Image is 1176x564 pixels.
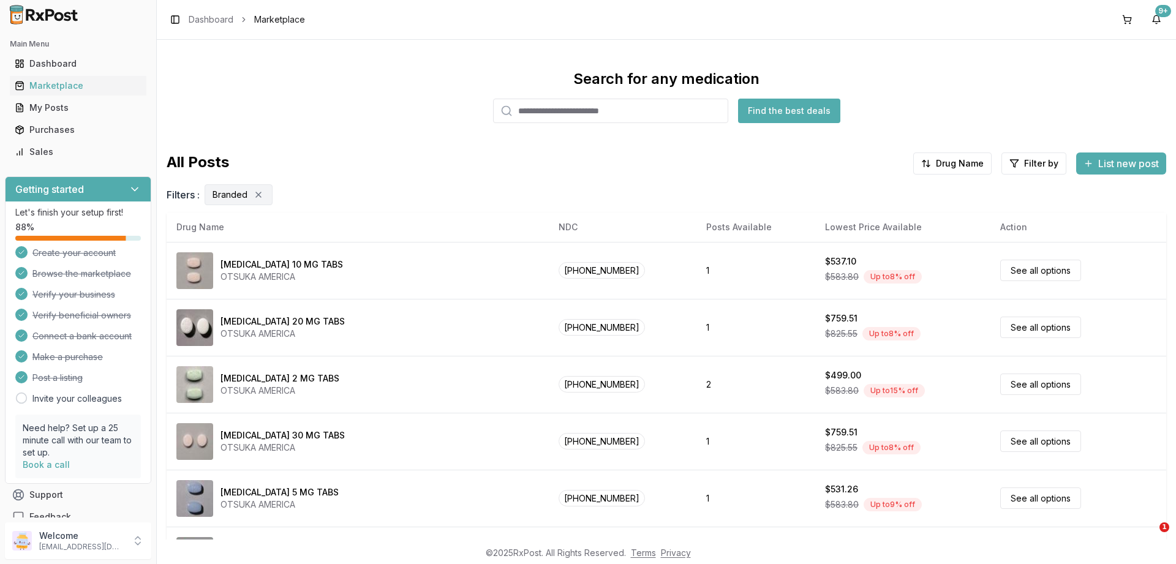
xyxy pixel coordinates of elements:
span: Verify beneficial owners [32,309,131,321]
div: [MEDICAL_DATA] 10 MG TABS [221,258,343,271]
a: See all options [1000,317,1081,338]
span: Drug Name [936,157,984,170]
span: Branded [213,189,247,201]
div: Up to 9 % off [864,498,922,511]
a: List new post [1076,159,1166,171]
div: $537.10 [825,255,856,268]
img: Abilify 2 MG TABS [176,366,213,403]
span: $825.55 [825,328,858,340]
span: [PHONE_NUMBER] [559,319,645,336]
span: 1 [1159,522,1169,532]
p: [EMAIL_ADDRESS][DOMAIN_NAME] [39,542,124,552]
span: Create your account [32,247,116,259]
div: Up to 8 % off [862,441,921,454]
a: Invite your colleagues [32,393,122,405]
span: Make a purchase [32,351,103,363]
p: Welcome [39,530,124,542]
iframe: Intercom live chat [1134,522,1164,552]
div: Up to 8 % off [862,327,921,340]
a: Marketplace [10,75,146,97]
a: Sales [10,141,146,163]
span: [PHONE_NUMBER] [559,376,645,393]
img: Abilify 30 MG TABS [176,423,213,460]
button: Remove Branded filter [252,189,265,201]
div: Sales [15,146,141,158]
button: My Posts [5,98,151,118]
div: $499.00 [825,369,861,382]
img: Abilify 5 MG TABS [176,480,213,517]
img: RxPost Logo [5,5,83,24]
button: Drug Name [913,152,992,175]
a: See all options [1000,260,1081,281]
th: NDC [549,212,696,242]
h2: Main Menu [10,39,146,49]
button: Marketplace [5,76,151,96]
div: OTSUKA AMERICA [221,442,345,454]
a: Dashboard [10,53,146,75]
span: Filter by [1024,157,1058,170]
button: Dashboard [5,54,151,73]
button: 9+ [1147,10,1166,29]
button: List new post [1076,152,1166,175]
div: $759.51 [825,426,858,438]
div: My Posts [15,102,141,114]
td: 2 [696,356,815,413]
span: 88 % [15,221,34,233]
th: Posts Available [696,212,815,242]
nav: breadcrumb [189,13,305,26]
div: [MEDICAL_DATA] 30 MG TABS [221,429,345,442]
a: See all options [1000,374,1081,395]
div: $759.51 [825,312,858,325]
td: 1 [696,299,815,356]
td: 1 [696,242,815,299]
div: OTSUKA AMERICA [221,328,345,340]
div: $531.26 [825,483,858,495]
img: Abilify 20 MG TABS [176,309,213,346]
a: Book a call [23,459,70,470]
th: Lowest Price Available [815,212,990,242]
div: Marketplace [15,80,141,92]
div: [MEDICAL_DATA] 5 MG TABS [221,486,339,498]
div: [MEDICAL_DATA] 2 MG TABS [221,372,339,385]
span: Verify your business [32,288,115,301]
span: Connect a bank account [32,330,132,342]
button: Support [5,484,151,506]
a: Privacy [661,547,691,558]
span: $583.80 [825,271,859,283]
div: Dashboard [15,58,141,70]
div: [MEDICAL_DATA] 20 MG TABS [221,315,345,328]
span: List new post [1098,156,1159,171]
a: See all options [1000,431,1081,452]
div: OTSUKA AMERICA [221,498,339,511]
span: Filters : [167,187,200,202]
span: $825.55 [825,442,858,454]
span: Marketplace [254,13,305,26]
div: Up to 8 % off [864,270,922,284]
div: OTSUKA AMERICA [221,385,339,397]
th: Drug Name [167,212,549,242]
div: Up to 15 % off [864,384,925,397]
span: Post a listing [32,372,83,384]
span: All Posts [167,152,229,175]
p: Need help? Set up a 25 minute call with our team to set up. [23,422,134,459]
h3: Getting started [15,182,84,197]
a: My Posts [10,97,146,119]
td: 1 [696,470,815,527]
a: Dashboard [189,13,233,26]
div: Search for any medication [573,69,759,89]
th: Action [990,212,1166,242]
span: $583.80 [825,385,859,397]
div: Purchases [15,124,141,136]
div: 9+ [1155,5,1171,17]
a: Terms [631,547,656,558]
button: Sales [5,142,151,162]
button: Purchases [5,120,151,140]
img: Abilify 10 MG TABS [176,252,213,289]
a: See all options [1000,487,1081,509]
td: 1 [696,413,815,470]
span: [PHONE_NUMBER] [559,490,645,506]
div: OTSUKA AMERICA [221,271,343,283]
p: Let's finish your setup first! [15,206,141,219]
button: Find the best deals [738,99,840,123]
span: [PHONE_NUMBER] [559,262,645,279]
